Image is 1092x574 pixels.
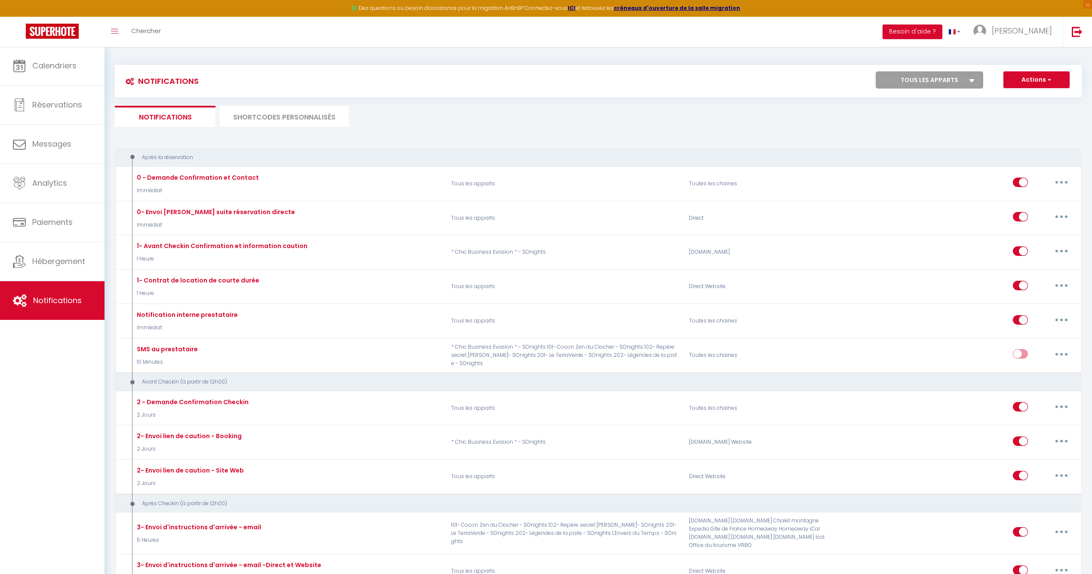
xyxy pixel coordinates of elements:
p: Tous les apparts [446,274,683,299]
p: 2 Jours [135,479,244,488]
p: 1 Heure [135,255,308,263]
img: logout [1072,26,1083,37]
div: 3- Envoi d'instructions d'arrivée - email -Direct et Website [135,560,321,570]
p: 5 Heures [135,536,261,544]
div: Après Checkin (à partir de 12h00) [123,500,1055,508]
div: Toutes les chaines [683,171,842,196]
p: 2 Jours [135,445,242,453]
span: Analytics [32,178,67,188]
p: Immédiat [135,187,259,195]
div: Après la réservation [123,153,1055,162]
p: * Chic Business Evasion * - SOnights [446,430,683,455]
div: Direct Website [683,274,842,299]
div: SMS au prestataire [135,344,198,354]
div: 1- Avant Checkin Confirmation et information caution [135,241,308,251]
span: Calendriers [32,60,77,71]
p: Tous les apparts [446,171,683,196]
p: * Chic Business Evasion * - SOnights [446,240,683,265]
span: Chercher [131,26,161,35]
p: Tous les apparts [446,396,683,421]
div: 3- Envoi d'instructions d'arrivée - email [135,522,261,532]
div: Direct [683,206,842,230]
button: Ouvrir le widget de chat LiveChat [7,3,33,29]
span: Paiements [32,217,73,227]
div: 2 - Demande Confirmation Checkin [135,397,249,407]
div: Toutes les chaines [683,396,842,421]
div: Direct Website [683,464,842,489]
span: Réservations [32,99,82,110]
a: Chercher [125,17,167,47]
button: Actions [1003,71,1070,89]
span: [PERSON_NAME] [992,25,1052,36]
span: Hébergement [32,256,85,267]
li: Notifications [115,106,215,127]
a: ICI [568,4,575,12]
img: Super Booking [26,24,79,39]
p: 10 Minutes [135,358,198,366]
div: 2- Envoi lien de caution - Booking [135,431,242,441]
div: Toutes les chaines [683,343,842,368]
div: 0 - Demande Confirmation et Contact [135,173,259,182]
a: ... [PERSON_NAME] [967,17,1063,47]
p: Tous les apparts [446,309,683,334]
div: Avant Checkin (à partir de 12h00) [123,378,1055,386]
li: SHORTCODES PERSONNALISÉS [220,106,349,127]
p: 101- Cocon Zen du Clocher - SOnights 102- Repère secret [PERSON_NAME]- SOnights 201- Le TerraVerd... [446,517,683,549]
span: Messages [32,138,71,149]
p: Tous les apparts [446,464,683,489]
button: Besoin d'aide ? [883,25,942,39]
p: Immédiat [135,221,295,229]
p: 1 Heure [135,289,259,298]
p: Tous les apparts [446,206,683,230]
div: Toutes les chaines [683,309,842,334]
div: [DOMAIN_NAME] Website [683,430,842,455]
img: ... [973,25,986,37]
span: Notifications [33,295,82,306]
div: [DOMAIN_NAME] [683,240,842,265]
p: Immédiat [135,324,238,332]
div: 2- Envoi lien de caution - Site Web [135,466,244,475]
p: * Chic Business Evasion * - SOnights 101- Cocon Zen du Clocher - SOnights 102- Repère secret [PER... [446,343,683,368]
div: [DOMAIN_NAME] [DOMAIN_NAME] Chalet montagne Expedia Gite de France Homeaway Homeaway iCal [DOMAIN... [683,517,842,549]
div: 0- Envoi [PERSON_NAME] suite réservation directe [135,207,295,217]
div: 1- Contrat de location de courte durée [135,276,259,285]
div: Notification interne prestataire [135,310,238,319]
h3: Notifications [121,71,199,91]
p: 2 Jours [135,411,249,419]
a: créneaux d'ouverture de la salle migration [614,4,740,12]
